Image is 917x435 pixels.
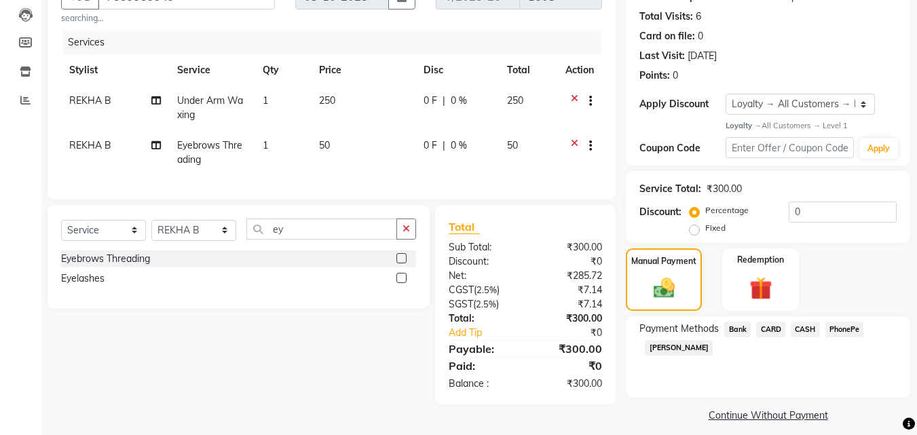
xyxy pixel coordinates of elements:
span: REKHA B [69,139,111,151]
div: All Customers → Level 1 [726,120,897,132]
div: Card on file: [639,29,695,43]
th: Service [169,55,254,86]
span: 0 % [451,138,467,153]
th: Stylist [61,55,169,86]
strong: Loyalty → [726,121,762,130]
div: Service Total: [639,182,701,196]
div: Coupon Code [639,141,725,155]
span: [PERSON_NAME] [645,340,713,356]
div: Last Visit: [639,49,685,63]
span: PhonePe [825,322,864,337]
div: ₹300.00 [707,182,742,196]
label: Fixed [705,222,726,234]
span: Eyebrows Threading [177,139,242,166]
th: Action [557,55,602,86]
div: Eyelashes [61,271,105,286]
button: Apply [859,138,898,159]
span: 1 [263,139,268,151]
span: Under Arm Waxing [177,94,243,121]
span: Payment Methods [639,322,719,336]
input: Enter Offer / Coupon Code [726,137,854,158]
div: Total: [438,311,525,326]
span: | [443,138,445,153]
div: 0 [698,29,703,43]
span: | [443,94,445,108]
span: CASH [791,322,820,337]
div: [DATE] [688,49,717,63]
div: ₹7.14 [525,297,612,311]
span: CARD [756,322,785,337]
span: CGST [449,284,474,296]
div: Sub Total: [438,240,525,254]
div: Balance : [438,377,525,391]
span: REKHA B [69,94,111,107]
div: ₹300.00 [525,240,612,254]
div: Services [62,30,612,55]
div: Discount: [438,254,525,269]
div: Payable: [438,341,525,357]
div: Net: [438,269,525,283]
th: Total [499,55,558,86]
div: Paid: [438,358,525,374]
span: 2.5% [476,284,497,295]
div: 0 [673,69,678,83]
div: ( ) [438,297,525,311]
span: 0 % [451,94,467,108]
div: Apply Discount [639,97,725,111]
span: 250 [507,94,523,107]
div: ₹300.00 [525,377,612,391]
a: Continue Without Payment [629,409,907,423]
div: ₹7.14 [525,283,612,297]
span: 0 F [424,94,437,108]
a: Add Tip [438,326,540,340]
small: searching... [61,12,275,24]
span: 50 [319,139,330,151]
th: Qty [255,55,311,86]
span: 50 [507,139,518,151]
div: ₹300.00 [525,311,612,326]
span: SGST [449,298,473,310]
img: _gift.svg [743,274,779,302]
label: Percentage [705,204,749,216]
label: Redemption [737,254,784,266]
div: ₹300.00 [525,341,612,357]
div: ( ) [438,283,525,297]
div: ₹0 [525,254,612,269]
span: 250 [319,94,335,107]
img: _cash.svg [647,276,681,300]
div: Total Visits: [639,10,693,24]
div: ₹0 [540,326,613,340]
div: ₹0 [525,358,612,374]
div: Points: [639,69,670,83]
div: 6 [696,10,701,24]
div: ₹285.72 [525,269,612,283]
span: 1 [263,94,268,107]
span: Bank [724,322,751,337]
span: Total [449,220,480,234]
th: Price [311,55,415,86]
input: Search or Scan [246,219,397,240]
div: Discount: [639,205,681,219]
div: Eyebrows Threading [61,252,150,266]
span: 0 F [424,138,437,153]
label: Manual Payment [631,255,696,267]
span: 2.5% [476,299,496,309]
th: Disc [415,55,499,86]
